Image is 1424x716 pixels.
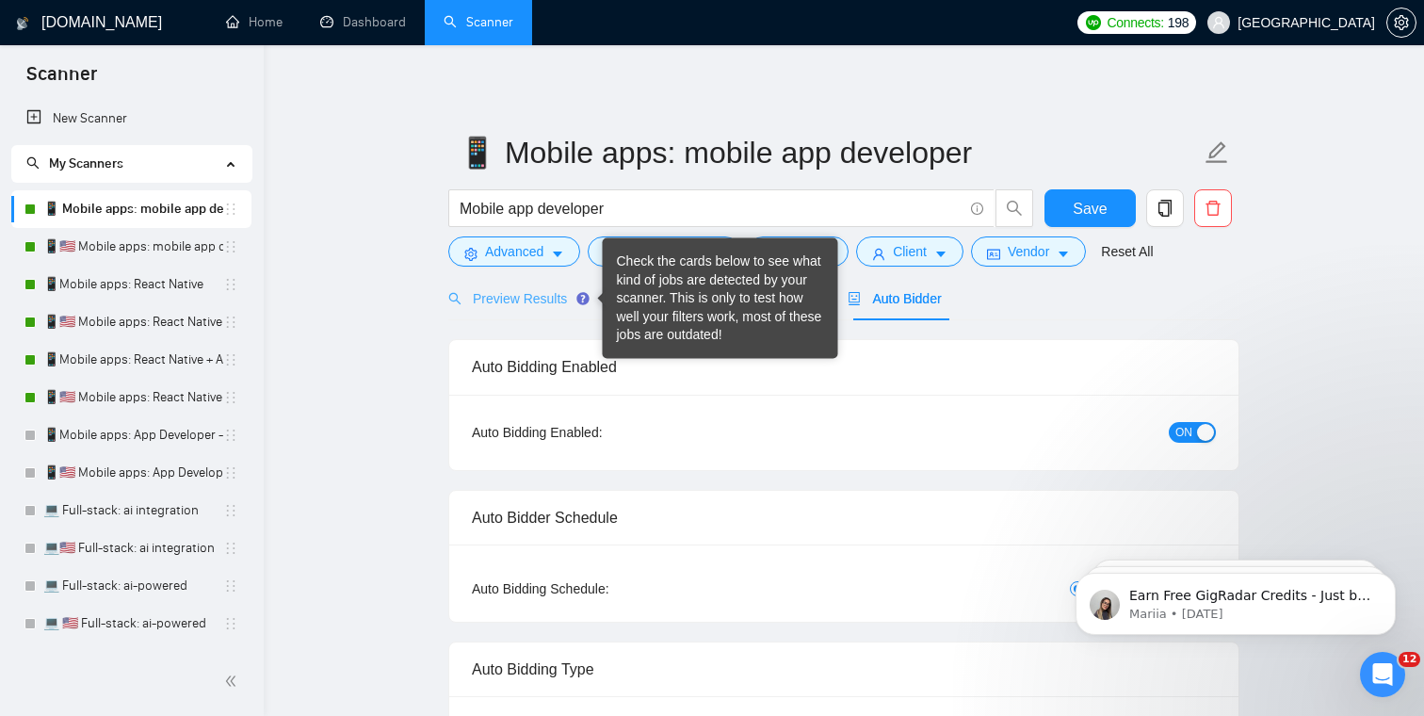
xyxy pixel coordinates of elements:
[444,14,513,30] a: searchScanner
[1212,16,1225,29] span: user
[1387,15,1416,30] span: setting
[1195,200,1231,217] span: delete
[551,247,564,261] span: caret-down
[43,341,223,379] a: 📱Mobile apps: React Native + AI integration
[43,228,223,266] a: 📱🇺🇸 Mobile apps: mobile app developer
[43,605,223,643] a: 💻 🇺🇸 Full-stack: ai-powered
[448,236,580,267] button: settingAdvancedcaret-down
[588,236,739,267] button: barsJob Categorycaret-down
[934,247,947,261] span: caret-down
[1175,422,1192,443] span: ON
[223,277,238,292] span: holder
[485,241,543,262] span: Advanced
[11,266,251,303] li: 📱Mobile apps: React Native
[11,228,251,266] li: 📱🇺🇸 Mobile apps: mobile app developer
[223,541,238,556] span: holder
[448,292,461,305] span: search
[1107,12,1163,33] span: Connects:
[223,352,238,367] span: holder
[459,129,1201,176] input: Scanner name...
[223,503,238,518] span: holder
[226,14,283,30] a: homeHome
[11,643,251,680] li: 💻 Full-stack: ai mvp development
[11,416,251,454] li: 📱Mobile apps: App Developer - titles
[848,292,861,305] span: robot
[26,100,236,138] a: New Scanner
[1399,652,1420,667] span: 12
[11,303,251,341] li: 📱🇺🇸 Mobile apps: React Native
[1386,15,1416,30] a: setting
[43,416,223,454] a: 📱Mobile apps: App Developer - titles
[1386,8,1416,38] button: setting
[460,197,963,220] input: Search Freelance Jobs...
[223,578,238,594] span: holder
[1194,189,1232,227] button: delete
[472,340,1216,394] div: Auto Bidding Enabled
[11,454,251,492] li: 📱🇺🇸 Mobile apps: App Developer - titles
[223,428,238,443] span: holder
[26,155,123,171] span: My Scanners
[1168,12,1189,33] span: 198
[43,266,223,303] a: 📱Mobile apps: React Native
[224,672,243,691] span: double-left
[223,239,238,254] span: holder
[223,315,238,330] span: holder
[11,605,251,643] li: 💻 🇺🇸 Full-stack: ai-powered
[11,190,251,228] li: 📱 Mobile apps: mobile app developer
[223,616,238,631] span: holder
[1146,189,1184,227] button: copy
[872,247,885,261] span: user
[1008,241,1049,262] span: Vendor
[43,567,223,605] a: 💻 Full-stack: ai-powered
[996,200,1032,217] span: search
[448,291,584,306] span: Preview Results
[1073,197,1107,220] span: Save
[49,155,123,171] span: My Scanners
[11,60,112,100] span: Scanner
[472,643,1216,696] div: Auto Bidding Type
[11,379,251,416] li: 📱🇺🇸 Mobile apps: React Native + AI integration
[971,236,1086,267] button: idcardVendorcaret-down
[472,578,720,599] div: Auto Bidding Schedule:
[464,247,477,261] span: setting
[1205,140,1229,165] span: edit
[16,8,29,39] img: logo
[987,247,1000,261] span: idcard
[26,156,40,170] span: search
[43,529,223,567] a: 💻🇺🇸 Full-stack: ai integration
[893,241,927,262] span: Client
[848,291,941,306] span: Auto Bidder
[320,14,406,30] a: dashboardDashboard
[43,454,223,492] a: 📱🇺🇸 Mobile apps: App Developer - titles
[1047,533,1424,665] iframe: Intercom notifications message
[11,529,251,567] li: 💻🇺🇸 Full-stack: ai integration
[1147,200,1183,217] span: copy
[11,100,251,138] li: New Scanner
[43,492,223,529] a: 💻 Full-stack: ai integration
[223,465,238,480] span: holder
[971,203,983,215] span: info-circle
[1101,241,1153,262] a: Reset All
[223,390,238,405] span: holder
[1044,189,1136,227] button: Save
[43,190,223,228] a: 📱 Mobile apps: mobile app developer
[856,236,963,267] button: userClientcaret-down
[748,236,850,267] button: folderJobscaret-down
[1086,15,1101,30] img: upwork-logo.png
[1057,247,1070,261] span: caret-down
[472,491,1216,545] div: Auto Bidder Schedule
[11,492,251,529] li: 💻 Full-stack: ai integration
[11,341,251,379] li: 📱Mobile apps: React Native + AI integration
[574,290,591,307] div: Tooltip anchor
[617,252,824,345] div: Check the cards below to see what kind of jobs are detected by your scanner. This is only to test...
[223,202,238,217] span: holder
[43,379,223,416] a: 📱🇺🇸 Mobile apps: React Native + AI integration
[1360,652,1405,697] iframe: Intercom live chat
[995,189,1033,227] button: search
[43,303,223,341] a: 📱🇺🇸 Mobile apps: React Native
[472,422,720,443] div: Auto Bidding Enabled:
